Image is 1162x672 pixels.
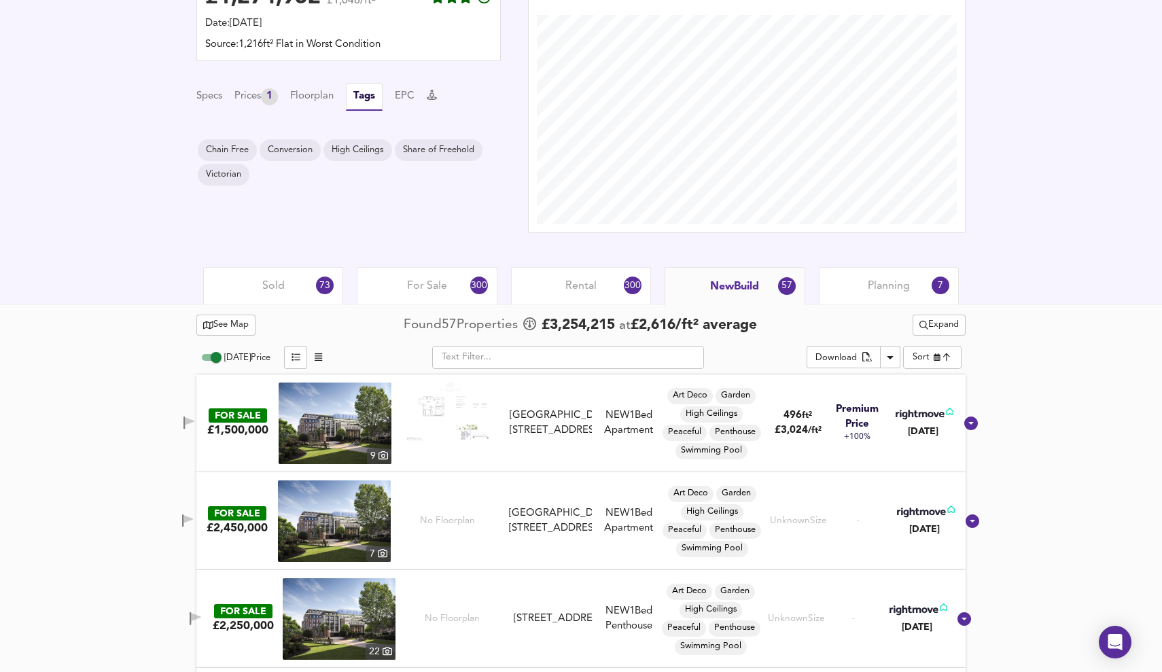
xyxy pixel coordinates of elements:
div: 9 [367,448,391,463]
div: [GEOGRAPHIC_DATA], [STREET_ADDRESS] [510,408,592,438]
div: [DATE] [893,425,953,438]
img: Floorplan [407,383,489,440]
div: split button [913,315,966,336]
div: High Ceilings [680,602,742,618]
button: Expand [913,315,966,336]
span: ft² [802,411,812,420]
span: Garden [716,389,756,402]
span: Swimming Pool [676,542,748,554]
span: See Map [203,317,249,333]
div: [DATE] [887,620,947,634]
span: Sold [262,279,285,294]
span: £ 3,024 [775,425,822,436]
button: EPC [395,89,415,104]
span: High Ceilings [680,603,742,616]
span: £ 3,254,215 [542,315,615,336]
button: Floorplan [290,89,334,104]
div: NEW 1 Bed Apartment [597,408,660,438]
span: Conversion [260,144,321,157]
span: - [852,614,855,624]
div: Swimming Pool [675,639,747,655]
span: +100% [844,431,870,443]
span: New Build [710,279,759,294]
span: Penthouse [709,524,761,536]
div: Art Deco [668,486,714,502]
div: Art Deco [667,388,713,404]
span: £ 2,616 / ft² average [631,318,757,332]
div: Sort [913,351,930,364]
div: NEW 1 Bed Apartment [597,506,661,535]
div: Holland Park Gate, Kensington High Street, London, W8 6NA [508,612,598,626]
div: Source: 1,216ft² Flat in Worst Condition [205,37,492,52]
div: split button [807,346,900,369]
button: Download [807,346,881,369]
span: [DATE] Price [224,353,270,362]
div: Swimming Pool [675,443,747,459]
div: 22 [366,644,395,659]
div: 300 [624,277,641,294]
span: 496 [784,410,802,421]
div: Found 57 Propert ies [404,316,521,334]
div: High Ceilings [681,504,743,520]
img: property thumbnail [279,383,391,464]
div: [DATE] [894,523,955,536]
span: Penthouse [709,622,760,634]
div: 300 [470,277,488,294]
div: Swimming Pool [676,541,748,557]
a: property thumbnail 22 [283,578,395,660]
button: Prices1 [234,88,278,105]
div: FOR SALE [208,506,266,520]
span: Planning [868,279,910,294]
span: Victorian [198,169,249,181]
img: property thumbnail [278,480,391,562]
a: property thumbnail 7 [278,480,391,562]
span: Chain Free [198,144,257,157]
span: Swimming Pool [675,640,747,652]
div: [GEOGRAPHIC_DATA], [STREET_ADDRESS] [509,506,591,535]
div: FOR SALE [214,604,272,618]
button: Tags [346,83,383,111]
div: [STREET_ADDRESS] [514,612,593,626]
span: Art Deco [667,585,712,597]
svg: Show Details [963,415,979,431]
span: - [857,516,860,526]
button: Specs [196,89,222,104]
span: For Sale [407,279,447,294]
span: High Ceilings [323,144,392,157]
div: FOR SALE£2,450,000 property thumbnail 7 No Floorplan[GEOGRAPHIC_DATA], [STREET_ADDRESS]NEW1Bed Ap... [196,472,966,570]
div: 73 [316,277,334,294]
div: Penthouse [709,523,761,539]
span: / ft² [808,426,822,435]
div: Art Deco [667,584,712,600]
span: No Floorplan [425,612,480,625]
svg: Show Details [956,611,972,627]
a: property thumbnail 9 [279,383,391,464]
span: No Floorplan [420,514,475,527]
div: 1 [261,88,278,105]
span: Penthouse [709,426,761,438]
img: property thumbnail [283,578,395,660]
span: Peaceful [662,622,706,634]
div: Date: [DATE] [205,16,492,31]
div: £2,450,000 [207,520,268,535]
div: Garden [716,486,756,502]
div: Holland Park Gate, 257 Kensington High Street, London, W8 6NA [504,408,597,438]
div: 7 [366,546,391,561]
div: £1,500,000 [207,423,268,438]
span: Share of Freehold [395,144,482,157]
span: Premium Price [826,402,889,431]
div: 57 [778,277,796,295]
div: Download [815,351,857,366]
span: Garden [715,585,755,597]
div: Prices [234,88,278,105]
span: Peaceful [663,426,707,438]
span: Rental [565,279,597,294]
div: Penthouse [709,425,761,441]
button: Download Results [880,346,900,369]
div: Unknown Size [770,514,827,527]
span: at [619,319,631,332]
span: Expand [919,317,959,333]
div: Penthouse [709,620,760,637]
div: Peaceful [663,523,707,539]
div: FOR SALE [209,408,267,423]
